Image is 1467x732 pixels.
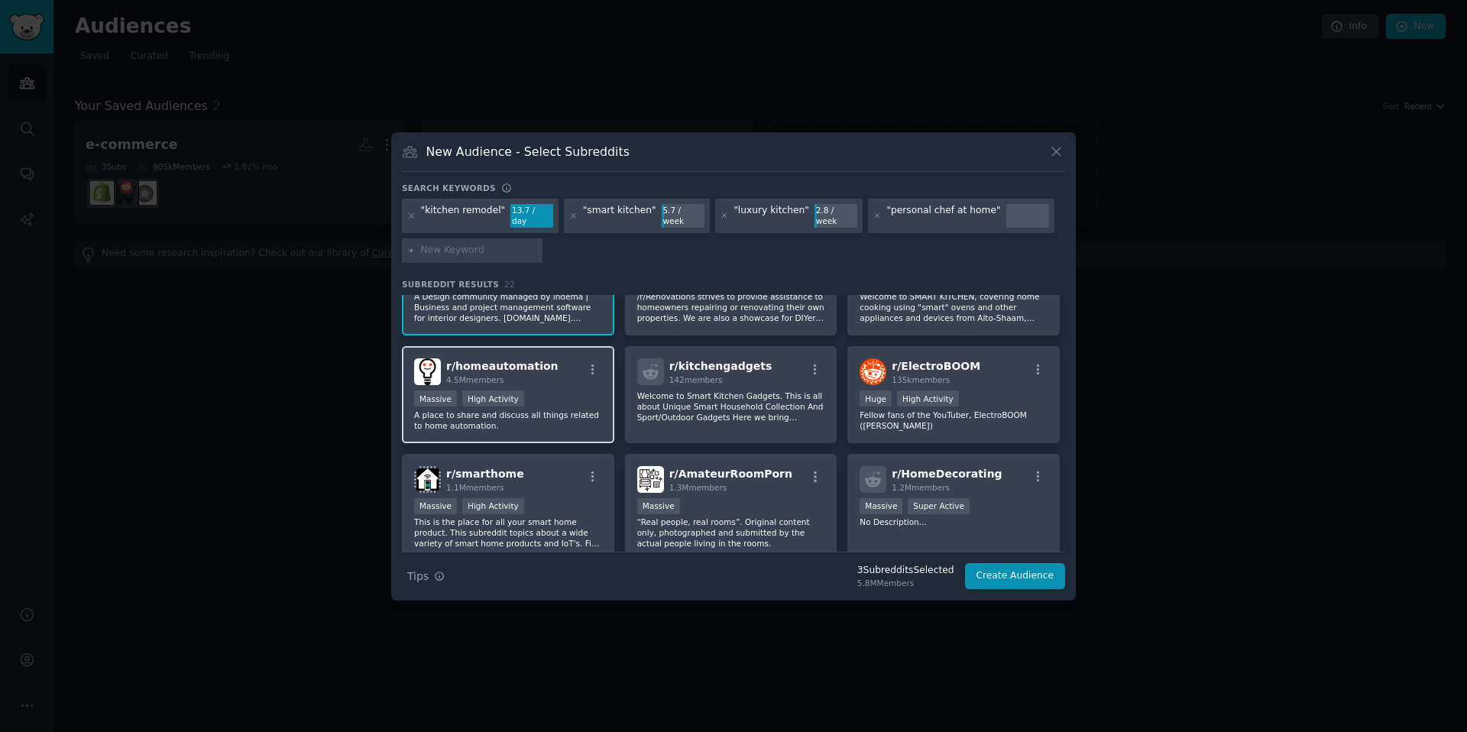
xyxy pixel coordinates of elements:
div: 2.8 / week [814,204,857,228]
span: r/ homeautomation [446,360,559,372]
img: ElectroBOOM [860,358,886,385]
button: Create Audience [965,563,1066,589]
div: Massive [414,390,457,406]
p: No Description... [860,517,1048,527]
span: r/ smarthome [446,468,524,480]
span: Tips [407,568,429,585]
span: 142 members [669,375,723,384]
div: High Activity [462,390,524,406]
div: "personal chef at home" [886,204,1000,228]
h3: New Audience - Select Subreddits [426,144,630,160]
button: Tips [402,563,450,590]
p: Fellow fans of the YouTuber, ElectroBOOM ([PERSON_NAME]) [860,410,1048,431]
div: "kitchen remodel" [421,204,506,228]
p: A Design community managed by indema | Business and project management software for interior desi... [414,291,602,323]
span: 22 [504,280,515,289]
div: High Activity [897,390,959,406]
div: Super Active [908,498,970,514]
img: AmateurRoomPorn [637,466,664,493]
div: "smart kitchen" [583,204,656,228]
span: 4.5M members [446,375,504,384]
span: r/ AmateurRoomPorn [669,468,792,480]
div: "luxury kitchen" [733,204,809,228]
img: homeautomation [414,358,441,385]
p: /r/Renovations strives to provide assistance to homeowners repairing or renovating their own prop... [637,291,825,323]
div: 13.7 / day [510,204,553,228]
span: 1.3M members [669,483,727,492]
span: 135k members [892,375,950,384]
span: 1.2M members [892,483,950,492]
input: New Keyword [421,244,537,257]
div: 3 Subreddit s Selected [857,564,954,578]
div: 5.7 / week [662,204,704,228]
span: r/ ElectroBOOM [892,360,980,372]
div: Massive [637,498,680,514]
span: r/ kitchengadgets [669,360,772,372]
p: A place to share and discuss all things related to home automation. [414,410,602,431]
img: smarthome [414,466,441,493]
span: Subreddit Results [402,279,499,290]
span: 1.1M members [446,483,504,492]
div: Huge [860,390,892,406]
p: “Real people, real rooms”. Original content only, photographed and submitted by the actual people... [637,517,825,549]
div: 5.8M Members [857,578,954,588]
p: Welcome to Smart Kitchen Gadgets. This is all about Unique Smart Household Collection And Sport/O... [637,390,825,423]
span: r/ HomeDecorating [892,468,1002,480]
div: Massive [860,498,902,514]
h3: Search keywords [402,183,496,193]
p: Welcome to SMART KITCHEN, covering home cooking using "smart" ovens and other appliances and devi... [860,291,1048,323]
div: Massive [414,498,457,514]
div: High Activity [462,498,524,514]
p: This is the place for all your smart home product. This subreddit topics about a wide variety of ... [414,517,602,549]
